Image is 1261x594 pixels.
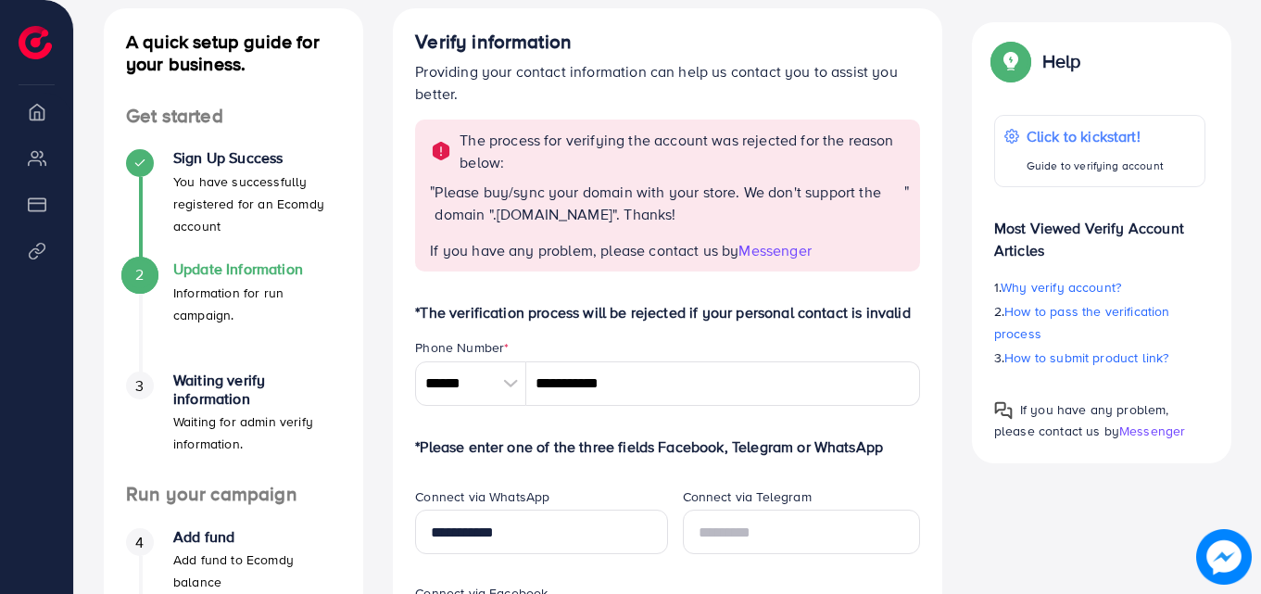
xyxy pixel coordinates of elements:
[135,375,144,397] span: 3
[994,302,1170,343] span: How to pass the verification process
[1001,278,1121,297] span: Why verify account?
[173,528,341,546] h4: Add fund
[994,202,1205,261] p: Most Viewed Verify Account Articles
[430,140,452,162] img: alert
[994,401,1013,420] img: Popup guide
[104,260,363,372] li: Update Information
[135,264,144,285] span: 2
[683,487,812,506] label: Connect via Telegram
[173,171,341,237] p: You have successfully registered for an Ecomdy account
[173,260,341,278] h4: Update Information
[415,487,549,506] label: Connect via WhatsApp
[173,372,341,407] h4: Waiting verify information
[1042,50,1081,72] p: Help
[738,240,811,260] span: Messenger
[104,483,363,506] h4: Run your campaign
[135,532,144,553] span: 4
[173,411,341,455] p: Waiting for admin verify information.
[415,338,509,357] label: Phone Number
[19,26,52,59] img: logo
[415,60,920,105] p: Providing your contact information can help us contact you to assist you better.
[104,31,363,75] h4: A quick setup guide for your business.
[1197,530,1251,584] img: image
[104,105,363,128] h4: Get started
[415,31,920,54] h4: Verify information
[904,181,909,240] span: "
[415,436,920,458] p: *Please enter one of the three fields Facebook, Telegram or WhatsApp
[460,129,909,173] p: The process for verifying the account was rejected for the reason below:
[173,549,341,593] p: Add fund to Ecomdy balance
[1027,125,1164,147] p: Click to kickstart!
[430,181,435,240] span: "
[994,347,1205,369] p: 3.
[994,276,1205,298] p: 1.
[104,372,363,483] li: Waiting verify information
[1004,348,1168,367] span: How to submit product link?
[994,300,1205,345] p: 2.
[430,240,738,260] span: If you have any problem, please contact us by
[1119,422,1185,440] span: Messenger
[994,400,1169,440] span: If you have any problem, please contact us by
[1027,155,1164,177] p: Guide to verifying account
[415,301,920,323] p: *The verification process will be rejected if your personal contact is invalid
[173,282,341,326] p: Information for run campaign.
[994,44,1028,78] img: Popup guide
[435,181,903,225] p: Please buy/sync your domain with your store. We don't support the domain ".[DOMAIN_NAME]". Thanks!
[104,149,363,260] li: Sign Up Success
[173,149,341,167] h4: Sign Up Success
